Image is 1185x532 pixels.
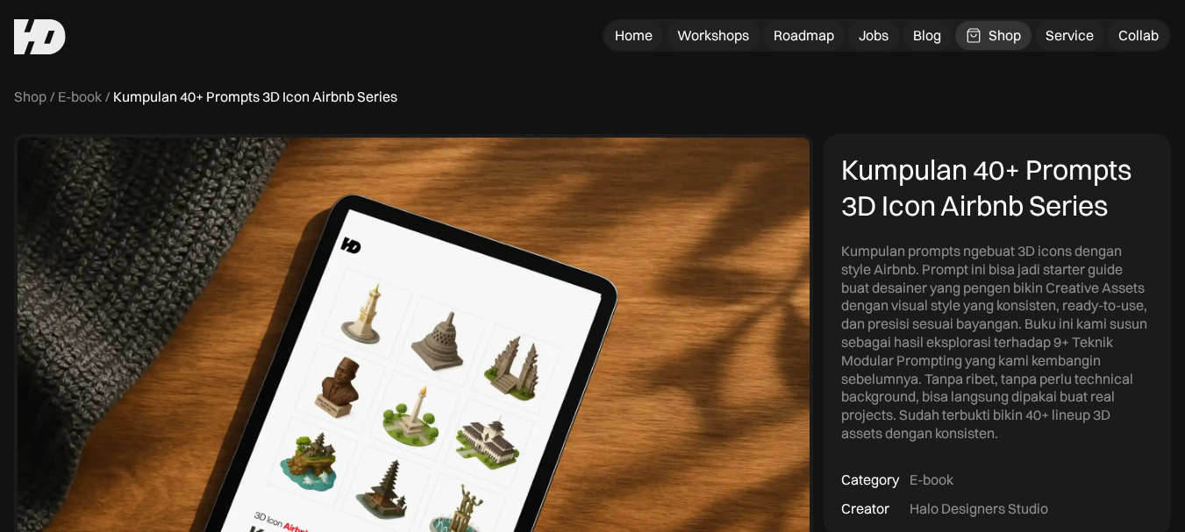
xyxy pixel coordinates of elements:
[667,21,760,50] a: Workshops
[105,88,110,106] div: /
[841,242,1153,443] div: Kumpulan prompts ngebuat 3D icons dengan style Airbnb. Prompt ini bisa jadi starter guide buat de...
[677,26,749,45] div: Workshops
[1118,26,1159,45] div: Collab
[841,152,1153,224] div: Kumpulan 40+ Prompts 3D Icon Airbnb Series
[1108,21,1169,50] a: Collab
[1035,21,1104,50] a: Service
[615,26,653,45] div: Home
[848,21,899,50] a: Jobs
[989,26,1021,45] div: Shop
[910,500,1048,518] div: Halo Designers Studio
[14,88,46,106] a: Shop
[763,21,845,50] a: Roadmap
[859,26,889,45] div: Jobs
[841,471,899,489] div: Category
[910,471,953,489] div: E-book
[774,26,834,45] div: Roadmap
[604,21,663,50] a: Home
[113,88,397,106] div: Kumpulan 40+ Prompts 3D Icon Airbnb Series
[50,88,54,106] div: /
[913,26,941,45] div: Blog
[1046,26,1094,45] div: Service
[903,21,952,50] a: Blog
[841,500,889,518] div: Creator
[58,88,102,106] a: E-book
[955,21,1032,50] a: Shop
